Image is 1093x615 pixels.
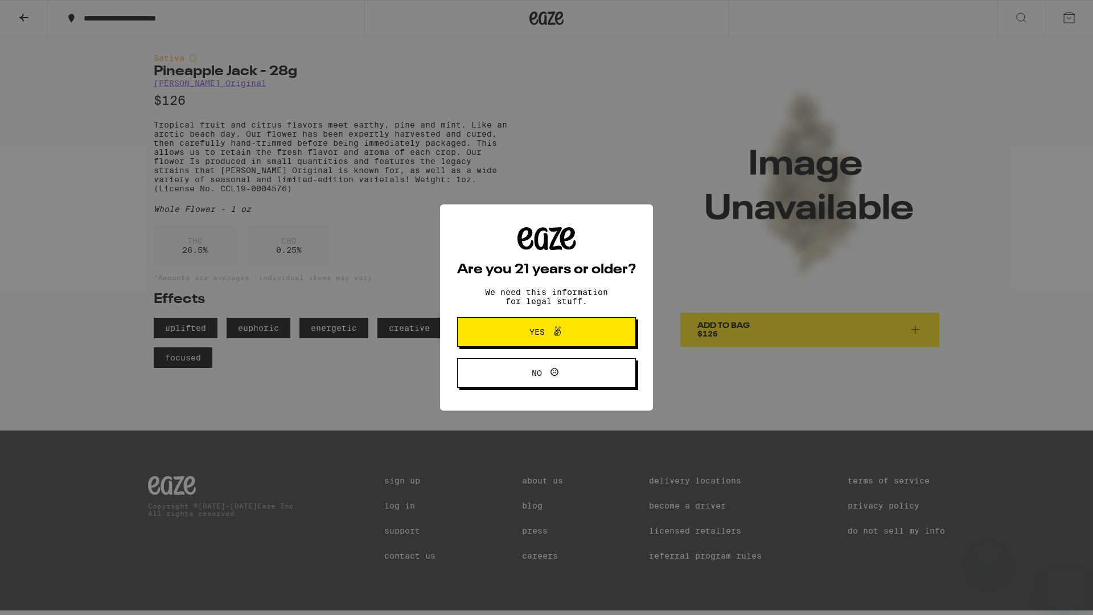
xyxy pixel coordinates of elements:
iframe: Button to launch messaging window [1047,569,1084,606]
span: Yes [529,328,545,336]
button: Yes [457,317,636,347]
p: We need this information for legal stuff. [475,288,618,306]
h2: Are you 21 years or older? [457,263,636,277]
iframe: Close message [977,542,1000,565]
span: No [532,369,542,377]
button: No [457,358,636,388]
